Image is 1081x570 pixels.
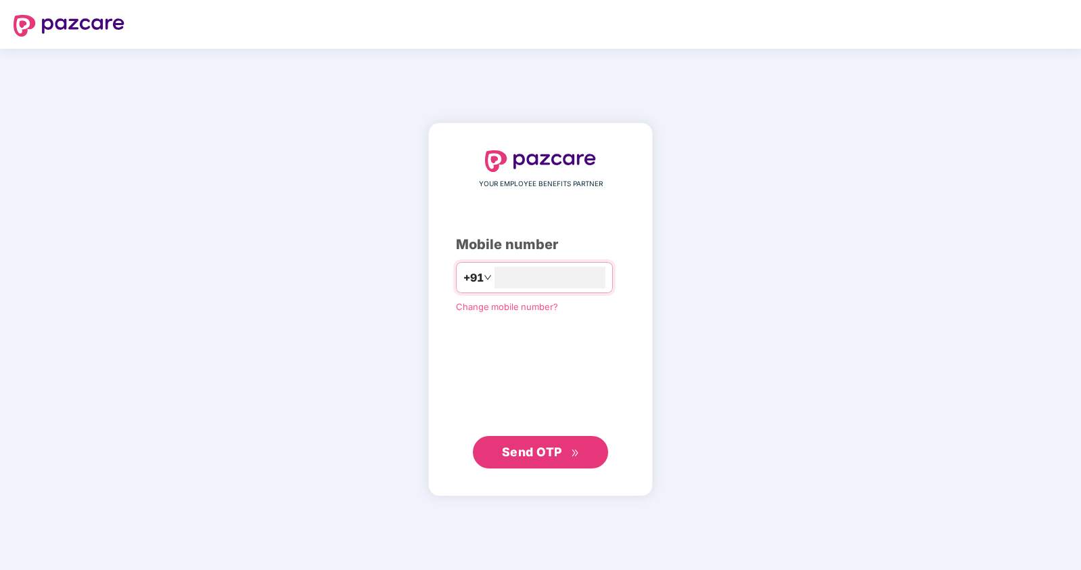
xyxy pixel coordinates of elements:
[456,301,558,312] a: Change mobile number?
[456,234,625,255] div: Mobile number
[571,449,580,458] span: double-right
[473,436,608,468] button: Send OTPdouble-right
[484,273,492,282] span: down
[479,179,603,190] span: YOUR EMPLOYEE BENEFITS PARTNER
[14,15,124,37] img: logo
[485,150,596,172] img: logo
[502,445,562,459] span: Send OTP
[463,269,484,286] span: +91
